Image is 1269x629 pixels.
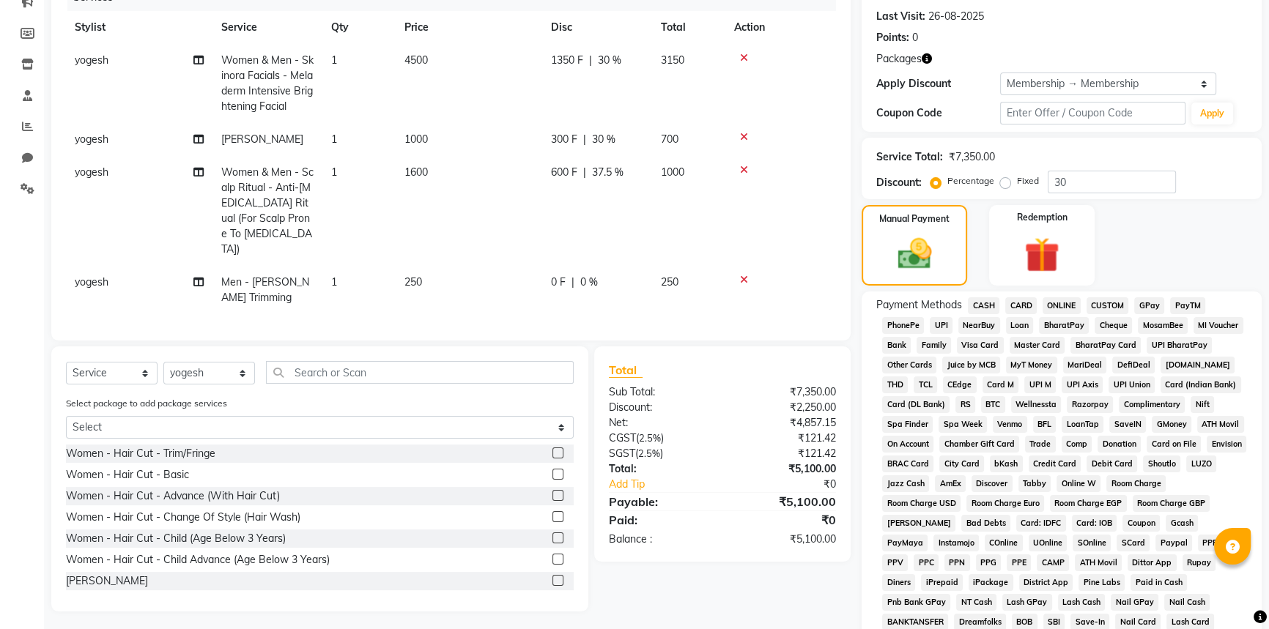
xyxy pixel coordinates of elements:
[928,9,984,24] div: 26-08-2025
[1018,475,1051,492] span: Tabby
[652,11,725,44] th: Total
[1062,436,1092,453] span: Comp
[1112,357,1155,373] span: DefiDeal
[876,105,1000,121] div: Coupon Code
[722,415,847,431] div: ₹4,857.15
[1002,594,1052,611] span: Lash GPay
[1017,211,1068,224] label: Redemption
[983,376,1019,393] span: Card M
[1024,376,1056,393] span: UPI M
[1006,317,1034,334] span: Loan
[1033,416,1057,433] span: BFL
[404,53,428,67] span: 4500
[990,455,1023,472] span: bKash
[1005,297,1037,314] span: CARD
[882,337,911,354] span: Bank
[583,165,586,180] span: |
[1183,554,1216,571] span: Rupay
[1072,515,1117,532] span: Card: IOB
[1128,554,1177,571] span: Dittor App
[1013,233,1070,277] img: _gift.svg
[1134,297,1164,314] span: GPay
[1191,103,1233,124] button: Apply
[1109,416,1146,433] span: SaveIN
[1073,535,1111,551] span: SOnline
[1161,376,1241,393] span: Card (Indian Bank)
[1043,297,1081,314] span: ONLINE
[609,447,635,460] span: SGST
[598,431,722,446] div: ( )
[331,133,337,146] span: 1
[639,432,661,444] span: 2.5%
[571,275,574,290] span: |
[882,357,936,373] span: Other Cards
[1170,297,1205,314] span: PayTM
[1011,396,1062,413] span: Wellnessta
[1194,317,1243,334] span: MI Voucher
[955,396,975,413] span: RS
[66,11,212,44] th: Stylist
[743,477,847,492] div: ₹0
[966,495,1044,512] span: Room Charge Euro
[882,436,933,453] span: On Account
[598,53,621,68] span: 30 %
[876,9,925,24] div: Last Visit:
[876,51,922,67] span: Packages
[993,416,1027,433] span: Venmo
[882,574,915,591] span: Diners
[1147,337,1212,354] span: UPI BharatPay
[956,594,996,611] span: NT Cash
[722,431,847,446] div: ₹121.42
[404,133,428,146] span: 1000
[1117,535,1150,551] span: SCard
[879,212,950,226] label: Manual Payment
[609,362,643,378] span: Total
[1207,436,1246,453] span: Envision
[949,149,995,165] div: ₹7,350.00
[1087,455,1137,472] span: Debit Card
[939,416,987,433] span: Spa Week
[1109,376,1155,393] span: UPI Union
[1079,574,1125,591] span: Pine Labs
[1095,317,1132,334] span: Cheque
[1197,416,1244,433] span: ATH Movil
[882,416,933,433] span: Spa Finder
[958,317,1000,334] span: NearBuy
[943,376,977,393] span: CEdge
[882,535,928,551] span: PayMaya
[917,337,951,354] span: Family
[882,455,933,472] span: BRAC Card
[939,455,984,472] span: City Card
[722,446,847,461] div: ₹121.42
[331,275,337,289] span: 1
[961,515,1010,532] span: Bad Debts
[914,376,937,393] span: TCL
[598,461,722,477] div: Total:
[1019,574,1073,591] span: District App
[972,475,1013,492] span: Discover
[1063,357,1107,373] span: MariDeal
[542,11,652,44] th: Disc
[583,132,586,147] span: |
[609,431,636,444] span: CGST
[221,53,314,113] span: Women & Men - Skinora Facials - Meladerm Intensive Brightening Facial
[1147,436,1201,453] span: Card on File
[598,493,722,510] div: Payable:
[221,275,309,304] span: Men - [PERSON_NAME] Trimming
[1152,416,1191,433] span: GMoney
[1010,337,1065,354] span: Master Card
[882,594,950,611] span: Pnb Bank GPay
[968,297,999,314] span: CASH
[212,11,322,44] th: Service
[722,384,847,400] div: ₹7,350.00
[1191,396,1214,413] span: Nift
[404,165,428,179] span: 1600
[985,535,1023,551] span: COnline
[580,275,598,290] span: 0 %
[322,11,396,44] th: Qty
[1143,455,1180,472] span: Shoutlo
[1106,475,1166,492] span: Room Charge
[912,30,918,45] div: 0
[551,165,577,180] span: 600 F
[1164,594,1210,611] span: Nail Cash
